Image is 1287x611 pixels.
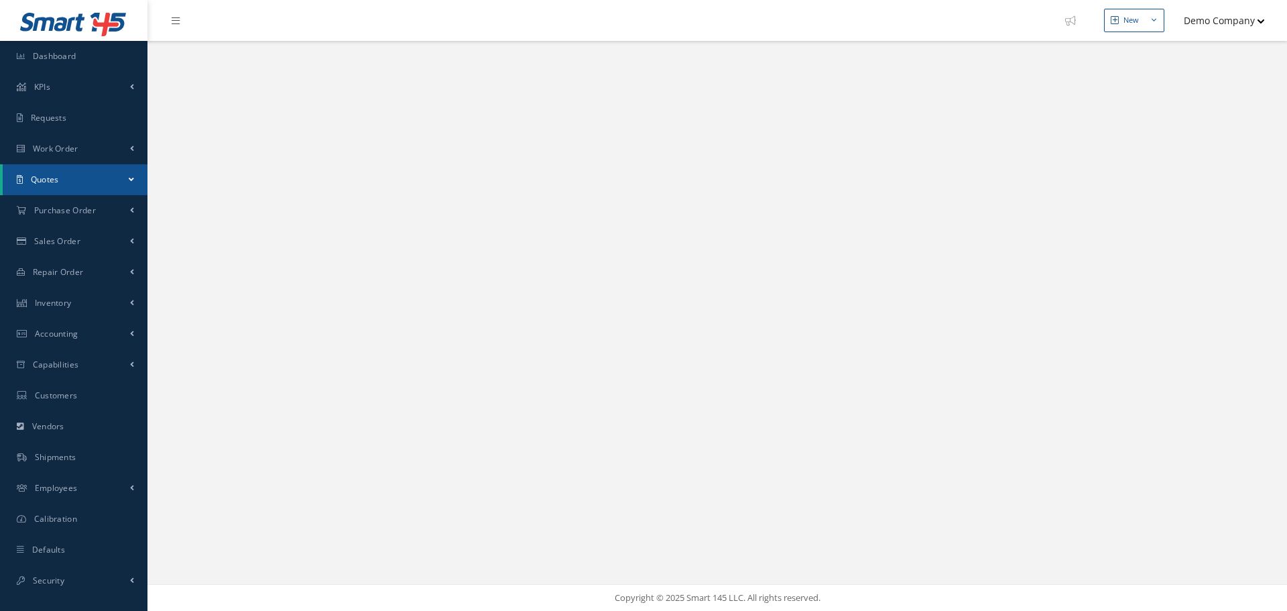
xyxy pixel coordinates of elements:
[34,235,80,247] span: Sales Order
[34,205,96,216] span: Purchase Order
[1104,9,1164,32] button: New
[31,112,66,123] span: Requests
[1123,15,1139,26] div: New
[33,50,76,62] span: Dashboard
[31,174,59,185] span: Quotes
[35,451,76,463] span: Shipments
[32,544,65,555] span: Defaults
[35,297,72,309] span: Inventory
[35,482,78,494] span: Employees
[1171,7,1265,34] button: Demo Company
[33,266,84,278] span: Repair Order
[34,513,77,524] span: Calibration
[34,81,50,93] span: KPIs
[33,359,79,370] span: Capabilities
[33,143,78,154] span: Work Order
[33,575,64,586] span: Security
[32,421,64,432] span: Vendors
[3,164,147,195] a: Quotes
[161,592,1274,605] div: Copyright © 2025 Smart 145 LLC. All rights reserved.
[35,328,78,339] span: Accounting
[35,390,78,401] span: Customers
